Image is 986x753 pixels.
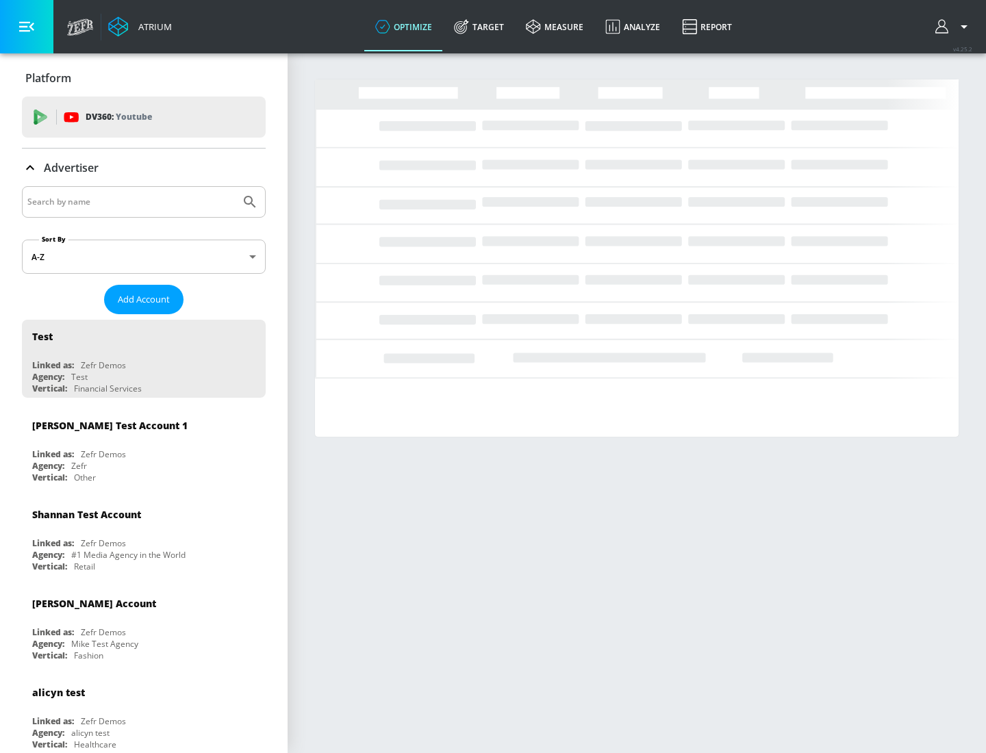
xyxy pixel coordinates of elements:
[32,419,188,432] div: [PERSON_NAME] Test Account 1
[32,549,64,561] div: Agency:
[32,561,67,572] div: Vertical:
[118,292,170,307] span: Add Account
[32,739,67,750] div: Vertical:
[32,460,64,472] div: Agency:
[22,409,266,487] div: [PERSON_NAME] Test Account 1Linked as:Zefr DemosAgency:ZefrVertical:Other
[74,561,95,572] div: Retail
[81,448,126,460] div: Zefr Demos
[594,2,671,51] a: Analyze
[22,587,266,665] div: [PERSON_NAME] AccountLinked as:Zefr DemosAgency:Mike Test AgencyVertical:Fashion
[22,59,266,97] div: Platform
[32,508,141,521] div: Shannan Test Account
[71,638,138,650] div: Mike Test Agency
[32,626,74,638] div: Linked as:
[74,650,103,661] div: Fashion
[22,320,266,398] div: TestLinked as:Zefr DemosAgency:TestVertical:Financial Services
[74,472,96,483] div: Other
[364,2,443,51] a: optimize
[515,2,594,51] a: measure
[71,549,186,561] div: #1 Media Agency in the World
[32,383,67,394] div: Vertical:
[74,383,142,394] div: Financial Services
[71,727,110,739] div: alicyn test
[116,110,152,124] p: Youtube
[81,537,126,549] div: Zefr Demos
[25,71,71,86] p: Platform
[27,193,235,211] input: Search by name
[32,650,67,661] div: Vertical:
[32,448,74,460] div: Linked as:
[32,597,156,610] div: [PERSON_NAME] Account
[32,638,64,650] div: Agency:
[32,686,85,699] div: alicyn test
[44,160,99,175] p: Advertiser
[953,45,972,53] span: v 4.25.2
[671,2,743,51] a: Report
[81,715,126,727] div: Zefr Demos
[32,359,74,371] div: Linked as:
[81,359,126,371] div: Zefr Demos
[32,727,64,739] div: Agency:
[32,537,74,549] div: Linked as:
[108,16,172,37] a: Atrium
[32,330,53,343] div: Test
[22,498,266,576] div: Shannan Test AccountLinked as:Zefr DemosAgency:#1 Media Agency in the WorldVertical:Retail
[81,626,126,638] div: Zefr Demos
[32,472,67,483] div: Vertical:
[22,240,266,274] div: A-Z
[32,715,74,727] div: Linked as:
[443,2,515,51] a: Target
[32,371,64,383] div: Agency:
[71,371,88,383] div: Test
[22,149,266,187] div: Advertiser
[104,285,184,314] button: Add Account
[133,21,172,33] div: Atrium
[71,460,87,472] div: Zefr
[22,97,266,138] div: DV360: Youtube
[39,235,68,244] label: Sort By
[74,739,116,750] div: Healthcare
[86,110,152,125] p: DV360:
